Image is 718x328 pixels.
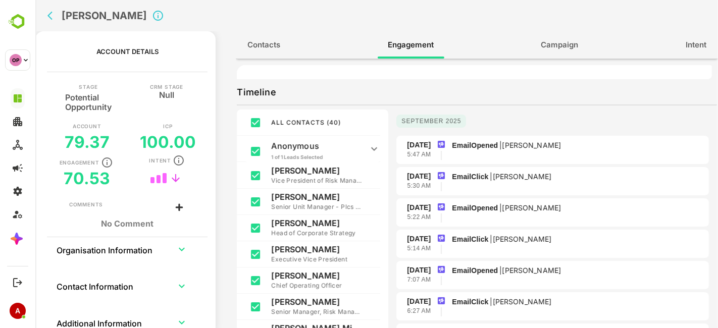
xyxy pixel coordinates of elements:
[401,234,411,243] img: smartlead.png
[463,141,527,149] p: |
[372,171,395,181] p: [DATE]
[372,306,396,316] p: 6:27 AM
[236,307,327,317] p: Senior Manager, Risk Management
[457,235,517,243] p: [PERSON_NAME]
[24,160,64,165] p: Engagement
[236,297,327,307] p: [PERSON_NAME]
[213,38,245,51] span: Contacts
[467,141,526,149] p: [PERSON_NAME]
[236,141,327,151] p: Anonymous
[236,166,327,176] p: [PERSON_NAME]
[650,38,671,51] span: Intent
[34,219,150,229] h1: No Comment
[236,202,327,212] p: Senior Unit Manager - Plcs Risk
[457,297,517,306] p: [PERSON_NAME]
[5,12,31,31] img: BambooboxLogoMark.f1c84d78b4c51b1a7b5f700c9845e183.svg
[21,237,129,261] th: Organisation Information
[10,8,25,23] button: back
[128,124,137,129] p: ICP
[372,202,395,212] p: [DATE]
[401,140,411,149] img: smartlead.png
[10,303,26,319] div: A
[236,228,327,238] p: Head of Corporate Strategy
[372,181,396,191] p: 5:30 AM
[417,202,670,213] p: EmailOpened
[133,171,148,186] button: trend
[21,274,129,298] th: Contact Information
[372,140,395,150] p: [DATE]
[417,234,670,245] p: EmailClick
[236,192,327,202] p: [PERSON_NAME]
[105,132,161,152] h5: 100.00
[30,89,76,112] h5: Potential Opportunity
[372,150,396,160] p: 5:47 AM
[372,212,396,223] p: 5:22 AM
[43,84,62,89] p: Stage
[417,140,670,151] p: EmailOpened
[453,172,518,181] p: |
[401,265,411,274] img: smartlead.png
[29,169,75,188] h5: 70.53
[417,296,670,307] p: EmailClick
[236,176,327,186] p: Vice President of Risk Management
[372,244,396,254] p: 5:14 AM
[467,203,526,212] p: [PERSON_NAME]
[34,201,68,209] div: Comments
[417,171,670,182] p: EmailClick
[37,124,66,129] p: Account
[372,275,396,285] p: 7:07 AM
[139,279,154,294] button: expand row
[401,202,411,211] img: smartlead.png
[372,265,395,275] p: [DATE]
[401,296,411,305] img: smartlead.png
[29,132,74,152] h5: 79.37
[463,203,527,212] p: |
[114,158,136,163] p: Intent
[236,153,327,160] p: 1 of 1 Leads Selected
[236,281,327,291] p: Chief Operating Officer
[505,38,543,51] span: Campaign
[401,171,411,180] img: smartlead.png
[61,47,123,56] p: Account Details
[236,270,327,281] p: [PERSON_NAME]
[236,244,327,254] p: [PERSON_NAME]
[361,115,431,128] p: September 2025
[236,254,327,264] p: Executive Vice President
[372,234,395,244] p: [DATE]
[139,242,154,257] button: expand row
[115,84,148,89] p: CRM Stage
[117,10,129,22] svg: Click to close Account details panel
[467,266,526,275] p: [PERSON_NAME]
[11,276,24,289] button: Logout
[26,10,112,22] h2: [PERSON_NAME]
[200,31,683,59] div: full width tabs example
[210,136,345,162] div: Anonymous1 of 1 Leads Selected
[372,296,395,306] p: [DATE]
[457,172,517,181] p: [PERSON_NAME]
[10,54,22,66] div: OP
[201,84,240,100] p: Timeline
[463,266,527,275] p: |
[236,119,305,126] span: ALL CONTACTS ( 40 )
[417,265,670,276] p: EmailOpened
[124,89,139,97] h5: Null
[453,235,518,243] p: |
[236,218,327,228] p: [PERSON_NAME]
[352,38,398,51] span: Engagement
[453,297,518,306] p: |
